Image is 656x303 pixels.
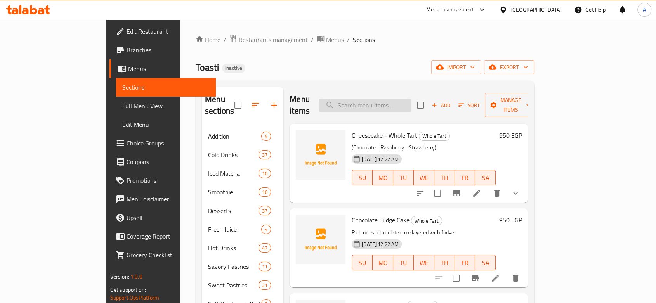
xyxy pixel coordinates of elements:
span: import [437,62,475,72]
div: Hot Drinks [208,243,259,253]
span: Whole Tart [419,132,449,140]
span: Edit Restaurant [127,27,210,36]
div: [GEOGRAPHIC_DATA] [510,5,562,14]
div: Savory Pastries11 [202,257,283,276]
div: items [261,225,271,234]
a: Upsell [109,208,216,227]
button: FR [455,255,476,270]
a: Branches [109,41,216,59]
span: Full Menu View [122,101,210,111]
span: Smoothie [208,187,259,197]
li: / [347,35,350,44]
span: [DATE] 12:22 AM [359,156,402,163]
span: TU [396,172,411,184]
span: Sort [458,101,480,110]
span: Sections [353,35,375,44]
span: TH [437,172,452,184]
button: FR [455,170,476,185]
span: Savory Pastries [208,262,259,271]
span: 47 [259,244,271,252]
button: SA [475,255,496,270]
a: Coverage Report [109,227,216,246]
div: Desserts37 [202,201,283,220]
div: items [259,206,271,215]
div: items [259,187,271,197]
span: Sweet Pastries [208,280,259,290]
span: SU [355,257,370,268]
button: TH [434,170,455,185]
p: Rich moist chocolate cake layered with fudge [352,228,496,237]
span: SA [478,172,493,184]
span: Cheesecake - Whole Tart [352,130,417,141]
span: WE [417,257,431,268]
span: Chocolate Fudge Cake [352,214,410,226]
div: Hot Drinks47 [202,239,283,257]
span: Cold Drinks [208,150,259,159]
div: items [261,132,271,141]
span: Select to update [448,270,464,286]
button: Branch-specific-item [466,269,484,287]
div: Iced Matcha10 [202,164,283,183]
h6: 950 EGP [499,215,522,225]
span: Coverage Report [127,232,210,241]
span: FR [458,257,472,268]
span: 10 [259,189,271,196]
span: Fresh Juice [208,225,261,234]
li: / [311,35,314,44]
a: Support.OpsPlatform [110,293,160,303]
a: Choice Groups [109,134,216,152]
span: SU [355,172,370,184]
span: Select section [412,97,429,113]
div: Inactive [222,64,245,73]
span: Upsell [127,213,210,222]
span: Manage items [491,95,531,115]
span: Menus [128,64,210,73]
span: Get support on: [110,285,146,295]
svg: Show Choices [511,189,520,198]
button: TH [434,255,455,270]
a: Menus [317,35,344,45]
span: Menus [326,35,344,44]
a: Edit menu item [491,274,500,283]
span: Inactive [222,65,245,71]
h2: Menu items [290,93,310,117]
div: Cold Drinks37 [202,145,283,164]
span: FR [458,172,472,184]
a: Grocery Checklist [109,246,216,264]
span: WE [417,172,431,184]
button: Manage items [485,93,537,117]
a: Edit Restaurant [109,22,216,41]
div: Fresh Juice4 [202,220,283,239]
input: search [319,99,411,112]
span: 11 [259,263,271,270]
button: Add section [265,96,283,114]
span: MO [376,257,390,268]
span: TH [437,257,452,268]
button: SU [352,255,373,270]
button: Branch-specific-item [447,184,466,203]
a: Menu disclaimer [109,190,216,208]
h2: Menu sections [205,93,234,117]
div: Menu-management [426,5,474,14]
span: TU [396,257,411,268]
button: TU [393,170,414,185]
span: export [490,62,528,72]
nav: breadcrumb [196,35,534,45]
span: Sections [122,83,210,92]
button: MO [373,170,393,185]
span: MO [376,172,390,184]
button: WE [414,170,434,185]
span: Select all sections [230,97,246,113]
span: SA [478,257,493,268]
a: Full Menu View [116,97,216,115]
span: Iced Matcha [208,169,259,178]
span: 5 [262,133,271,140]
span: 37 [259,207,271,215]
a: Promotions [109,171,216,190]
div: Smoothie10 [202,183,283,201]
span: 4 [262,226,271,233]
span: 1.0.0 [130,272,142,282]
span: Branches [127,45,210,55]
